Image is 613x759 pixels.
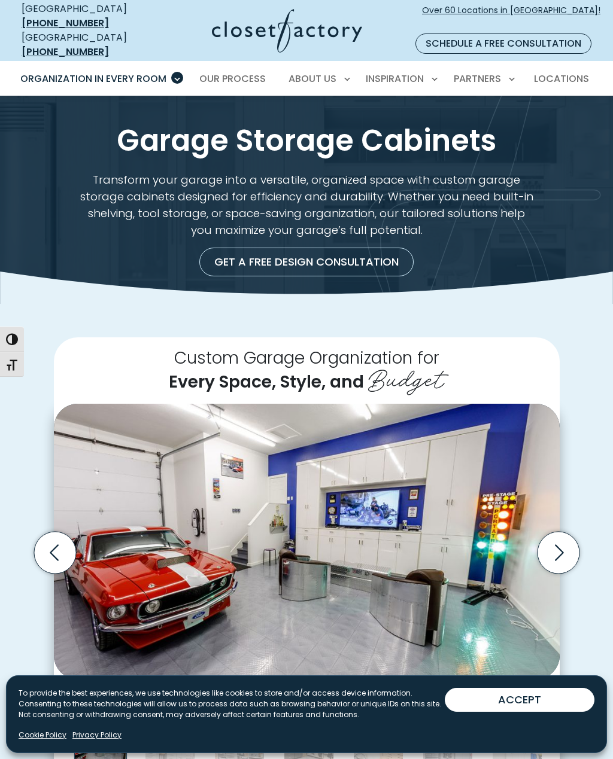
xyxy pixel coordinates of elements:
[12,62,601,96] nav: Primary Menu
[533,527,584,578] button: Next slide
[19,688,445,720] p: To provide the best experiences, we use technologies like cookies to store and/or access device i...
[212,9,362,53] img: Closet Factory Logo
[19,730,66,740] a: Cookie Policy
[174,345,439,369] span: Custom Garage Organization for
[289,72,336,86] span: About Us
[415,33,591,54] a: Schedule a Free Consultation
[366,72,424,86] span: Inspiration
[54,404,560,679] img: High-gloss white garage storage cabinetry with integrated TV mount.
[445,688,594,712] button: ACCEPT
[77,172,536,238] p: Transform your garage into a versatile, organized space with custom garage storage cabinets desig...
[454,72,501,86] span: Partners
[534,72,589,86] span: Locations
[29,527,81,578] button: Previous slide
[22,16,109,30] a: [PHONE_NUMBER]
[22,45,109,59] a: [PHONE_NUMBER]
[169,370,364,394] span: Every Space, Style, and
[22,31,152,59] div: [GEOGRAPHIC_DATA]
[20,72,166,86] span: Organization in Every Room
[199,248,414,276] a: Get a Free Design Consultation
[72,730,122,740] a: Privacy Policy
[422,4,600,29] span: Over 60 Locations in [GEOGRAPHIC_DATA]!
[368,358,444,396] span: Budget
[199,72,266,86] span: Our Process
[30,124,583,157] h1: Garage Storage Cabinets
[22,2,152,31] div: [GEOGRAPHIC_DATA]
